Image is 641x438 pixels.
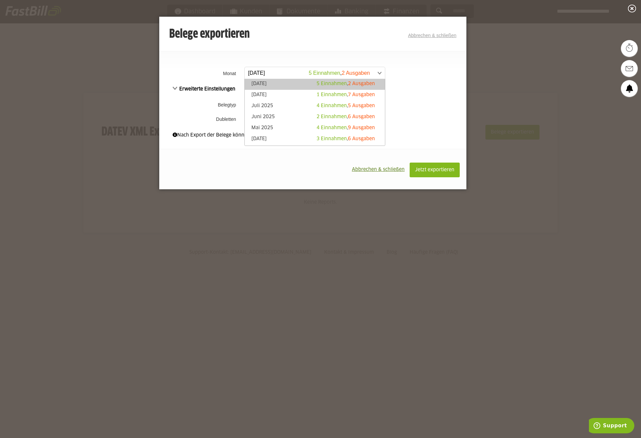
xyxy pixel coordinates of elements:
[316,102,375,109] div: ,
[316,92,347,97] span: 1 Einnahmen
[173,132,453,139] div: Nach Export der Belege können diese nicht mehr bearbeitet werden.
[248,114,382,121] a: Juni 2025
[248,136,382,143] a: [DATE]
[316,114,375,120] div: ,
[352,167,405,172] span: Abbrechen & schließen
[159,65,243,82] th: Monat
[316,126,347,130] span: 4 Einnahmen
[248,102,382,110] a: Juli 2025
[348,92,375,97] span: 7 Ausgaben
[248,80,382,88] a: [DATE]
[173,87,235,91] span: Erweiterte Einstellungen
[316,103,347,108] span: 4 Einnahmen
[589,418,634,435] iframe: Öffnet ein Widget, in dem Sie weitere Informationen finden
[169,28,250,41] h3: Belege exportieren
[159,114,243,125] th: Dubletten
[248,125,382,132] a: Mai 2025
[159,96,243,114] th: Belegtyp
[348,103,375,108] span: 5 Ausgaben
[347,163,410,177] button: Abbrechen & schließen
[316,125,375,131] div: ,
[316,136,375,142] div: ,
[415,168,454,172] span: Jetzt exportieren
[348,137,375,141] span: 6 Ausgaben
[348,115,375,119] span: 6 Ausgaben
[316,91,375,98] div: ,
[348,81,375,86] span: 2 Ausgaben
[316,115,347,119] span: 2 Einnahmen
[316,81,347,86] span: 5 Einnahmen
[316,137,347,141] span: 3 Einnahmen
[408,33,456,38] a: Abbrechen & schließen
[410,163,460,177] button: Jetzt exportieren
[316,80,375,87] div: ,
[348,126,375,130] span: 9 Ausgaben
[248,91,382,99] a: [DATE]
